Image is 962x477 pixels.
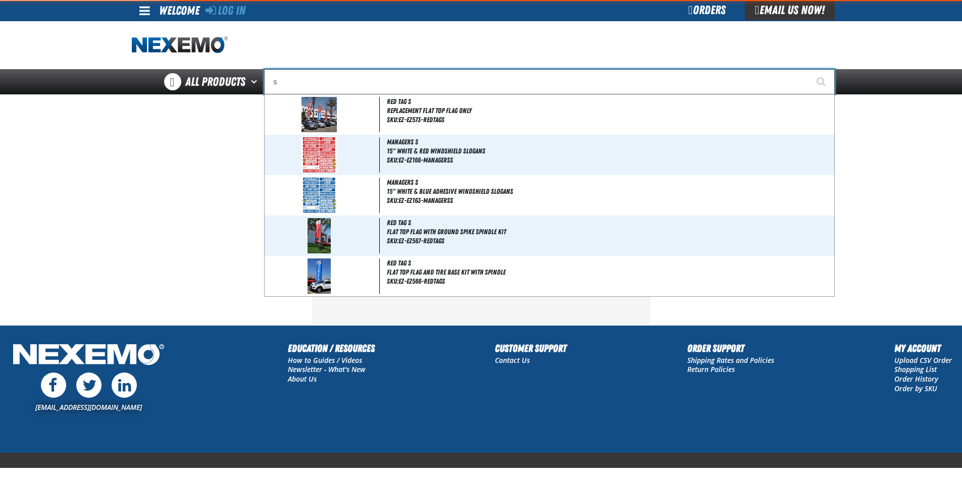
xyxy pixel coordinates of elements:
h2: Customer Support [495,341,567,356]
span: MANAGERS S [387,138,418,146]
span: SKU:EZ-EZ567-REDTAGS [387,237,444,245]
span: SKU:EZ-EZ573-REDTAGS [387,116,444,124]
a: Shopping List [894,364,937,374]
span: 15" White & Blue Adhesive Windshield Slogans [387,187,832,196]
a: Home [132,36,228,54]
img: Nexemo logo [132,36,228,54]
img: 5b2445140043d011544249-EZ567.jpg [308,218,331,253]
span: Replacement Flat Top Flag Only [387,107,832,115]
span: MANAGERS S [387,178,418,186]
a: Log In [206,4,245,18]
h2: My Account [894,341,952,356]
span: SKU:EZ-EZ566-REDTAGS [387,277,445,285]
a: Shipping Rates and Policies [687,355,774,365]
h2: Order Support [687,341,774,356]
input: Search [264,69,835,94]
img: 5b244451b7d07060655250-EZ166.jpg [301,137,337,173]
a: About Us [288,374,317,384]
span: SKU:EZ-EZ166-MANAGERSS [387,156,453,164]
img: 5b244514a31a2833257986-EZ573A.jpg [301,97,337,132]
a: [EMAIL_ADDRESS][DOMAIN_NAME] [35,402,142,412]
span: RED TAG S [387,219,411,227]
span: All Products [185,73,245,91]
span: RED TAG S [387,97,411,105]
img: Nexemo Logo [10,341,167,370]
a: Order History [894,374,938,384]
h2: Education / Resources [288,341,375,356]
a: Newsletter - What's New [288,364,366,374]
button: Start Searching [809,69,835,94]
a: Return Policies [687,364,735,374]
a: Order by SKU [894,384,937,393]
span: RED TAG S [387,259,411,267]
img: 5b244449a627d539816140-EZ163.jpg [301,178,337,213]
span: 15" White & Red Windshield Slogans [387,147,832,155]
span: SKU:EZ-EZ163-MANAGERSS [387,196,453,204]
span: Flat Top Flag and Tire Base Kit with Spindle [387,268,832,277]
button: Open All Products pages [247,69,264,94]
a: Contact Us [495,355,530,365]
span: Flat Top Flag with Ground Spike Spindle Kit [387,228,832,236]
a: How to Guides / Videos [288,355,362,365]
img: 5b2445134a43a257692108-EZ566.jpg [308,258,331,294]
a: Upload CSV Order [894,355,952,365]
